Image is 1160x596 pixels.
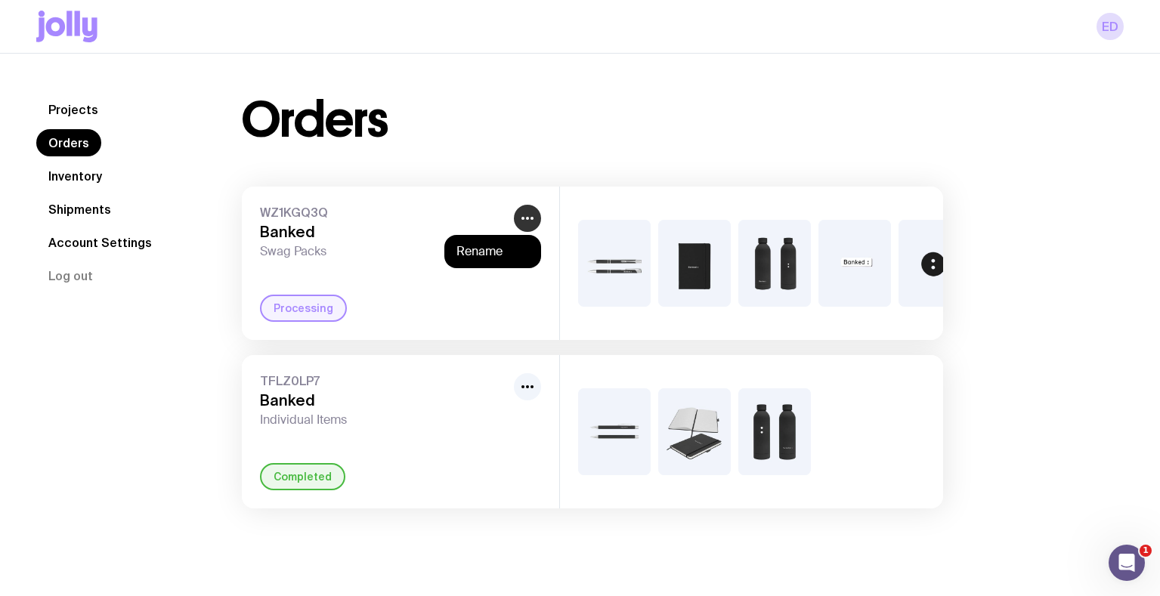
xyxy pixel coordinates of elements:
iframe: Intercom live chat [1109,545,1145,581]
a: ED [1097,13,1124,40]
h3: Banked [260,391,508,409]
span: Individual Items [260,412,508,428]
span: Swag Packs [260,244,508,259]
span: 1 [1140,545,1152,557]
div: Processing [260,295,347,322]
div: Completed [260,463,345,490]
a: Projects [36,96,110,123]
span: WZ1KGQ3Q [260,205,508,220]
a: Inventory [36,162,114,190]
a: Shipments [36,196,123,223]
h1: Orders [242,96,388,144]
h3: Banked [260,223,508,241]
button: Rename [456,244,529,259]
a: Orders [36,129,101,156]
a: Account Settings [36,229,164,256]
span: TFLZ0LP7 [260,373,508,388]
button: Log out [36,262,105,289]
